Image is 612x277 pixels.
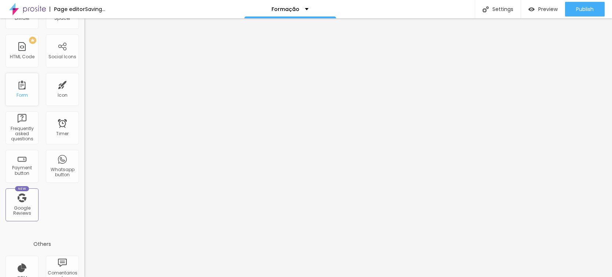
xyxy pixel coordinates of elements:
[48,54,76,59] div: Social Icons
[482,6,489,12] img: Icone
[58,93,68,98] div: Icon
[7,126,36,142] div: Frequently asked questions
[272,7,299,12] p: Formação
[48,167,77,178] div: Whatsapp button
[10,54,34,59] div: HTML Code
[528,6,535,12] img: view-1.svg
[17,93,28,98] div: Form
[56,131,69,136] div: Timer
[84,18,612,277] iframe: Editor
[54,16,70,21] div: Spacer
[565,2,605,16] button: Publish
[85,7,105,12] div: Saving...
[15,16,30,21] div: Divider
[521,2,565,16] button: Preview
[50,7,85,12] div: Page editor
[15,186,29,191] div: New
[538,6,558,12] span: Preview
[576,6,594,12] span: Publish
[7,165,36,176] div: Payment button
[7,206,36,216] div: Google Reviews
